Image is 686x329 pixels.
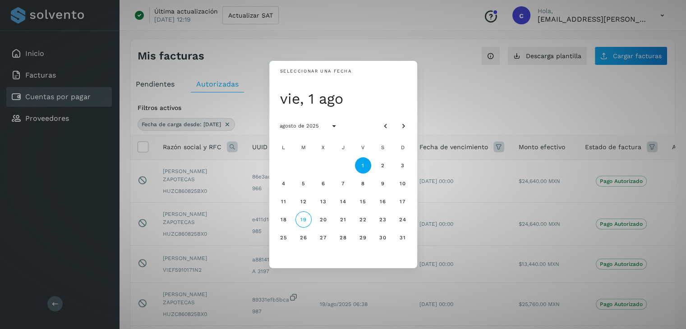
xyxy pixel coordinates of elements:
[399,198,406,205] span: 17
[399,216,406,223] span: 24
[272,118,326,134] button: agosto de 2025
[295,193,312,210] button: martes, 12 de agosto de 2025
[326,118,342,134] button: Seleccionar año
[295,211,312,228] button: Hoy, martes, 19 de agosto de 2025
[340,216,346,223] span: 21
[339,234,347,241] span: 28
[381,162,385,169] span: 2
[299,234,307,241] span: 26
[319,216,327,223] span: 20
[395,157,411,174] button: domingo, 3 de agosto de 2025
[395,193,411,210] button: domingo, 17 de agosto de 2025
[375,175,391,192] button: sábado, 9 de agosto de 2025
[276,175,292,192] button: lunes, 4 de agosto de 2025
[381,180,385,187] span: 9
[355,175,371,192] button: viernes, 8 de agosto de 2025
[375,229,391,246] button: sábado, 30 de agosto de 2025
[361,180,365,187] span: 8
[379,198,386,205] span: 16
[395,175,411,192] button: domingo, 10 de agosto de 2025
[355,193,371,210] button: viernes, 15 de agosto de 2025
[335,175,351,192] button: jueves, 7 de agosto de 2025
[335,229,351,246] button: jueves, 28 de agosto de 2025
[378,118,394,134] button: Mes anterior
[315,211,331,228] button: miércoles, 20 de agosto de 2025
[359,198,366,205] span: 15
[300,198,307,205] span: 12
[399,180,406,187] span: 10
[280,68,352,75] div: Seleccionar una fecha
[295,138,313,156] div: M
[301,180,305,187] span: 5
[355,211,371,228] button: viernes, 22 de agosto de 2025
[315,193,331,210] button: miércoles, 13 de agosto de 2025
[335,211,351,228] button: jueves, 21 de agosto de 2025
[295,175,312,192] button: martes, 5 de agosto de 2025
[361,162,364,169] span: 1
[379,234,387,241] span: 30
[276,211,292,228] button: lunes, 18 de agosto de 2025
[374,138,392,156] div: S
[281,180,285,187] span: 4
[375,157,391,174] button: sábado, 2 de agosto de 2025
[379,216,387,223] span: 23
[359,216,367,223] span: 22
[321,180,325,187] span: 6
[334,138,352,156] div: J
[314,138,332,156] div: X
[295,229,312,246] button: martes, 26 de agosto de 2025
[394,138,412,156] div: D
[340,198,346,205] span: 14
[276,193,292,210] button: lunes, 11 de agosto de 2025
[341,180,345,187] span: 7
[401,162,405,169] span: 3
[280,216,287,223] span: 18
[396,118,412,134] button: Mes siguiente
[279,123,319,129] span: agosto de 2025
[375,193,391,210] button: sábado, 16 de agosto de 2025
[319,234,327,241] span: 27
[359,234,367,241] span: 29
[335,193,351,210] button: jueves, 14 de agosto de 2025
[280,90,412,108] div: vie, 1 ago
[395,229,411,246] button: domingo, 31 de agosto de 2025
[320,198,327,205] span: 13
[281,198,286,205] span: 11
[375,211,391,228] button: sábado, 23 de agosto de 2025
[280,234,287,241] span: 25
[355,157,371,174] button: viernes, 1 de agosto de 2025
[300,216,307,223] span: 19
[355,229,371,246] button: viernes, 29 de agosto de 2025
[315,175,331,192] button: miércoles, 6 de agosto de 2025
[395,211,411,228] button: domingo, 24 de agosto de 2025
[399,234,406,241] span: 31
[275,138,293,156] div: L
[354,138,372,156] div: V
[276,229,292,246] button: lunes, 25 de agosto de 2025
[315,229,331,246] button: miércoles, 27 de agosto de 2025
